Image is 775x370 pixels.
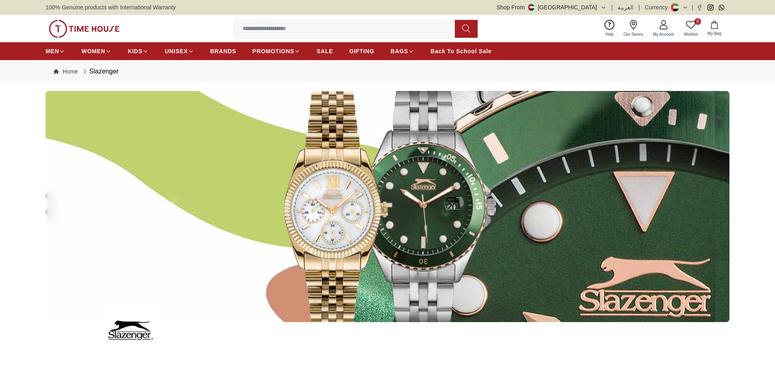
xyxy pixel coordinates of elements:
a: Help [600,18,619,39]
span: BRANDS [210,47,236,55]
a: Our Stores [619,18,648,39]
span: | [692,3,693,11]
span: WOMEN [81,47,105,55]
a: SALE [317,44,333,58]
span: Back To School Sale [430,47,491,55]
button: Shop From[GEOGRAPHIC_DATA] [497,3,607,11]
a: BRANDS [210,44,236,58]
a: Home [54,67,78,76]
span: Wishlist [681,31,701,37]
span: | [611,3,613,11]
img: ... [102,302,158,358]
span: UNISEX [165,47,188,55]
a: WOMEN [81,44,111,58]
img: ... [49,20,120,38]
a: Whatsapp [718,4,725,11]
span: SALE [317,47,333,55]
img: ... [46,91,729,322]
span: PROMOTIONS [253,47,295,55]
a: MEN [46,44,65,58]
a: BAGS [391,44,414,58]
span: | [638,3,640,11]
a: 0Wishlist [679,18,703,39]
button: العربية [618,3,633,11]
button: My Bag [703,19,726,38]
div: Slazenger [81,67,118,76]
a: UNISEX [165,44,194,58]
span: BAGS [391,47,408,55]
a: PROMOTIONS [253,44,301,58]
span: 0 [694,18,701,25]
a: Facebook [696,4,703,11]
span: KIDS [128,47,142,55]
img: United Arab Emirates [528,4,535,11]
nav: Breadcrumb [46,60,729,83]
span: My Bag [704,30,725,37]
a: Instagram [707,4,714,11]
div: Currency [645,3,671,11]
span: My Account [650,31,677,37]
span: 100% Genuine products with International Warranty [46,3,176,11]
a: Back To School Sale [430,44,491,58]
a: KIDS [128,44,148,58]
span: GIFTING [349,47,374,55]
span: Help [602,31,617,37]
span: Our Stores [620,31,646,37]
a: GIFTING [349,44,374,58]
span: MEN [46,47,59,55]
